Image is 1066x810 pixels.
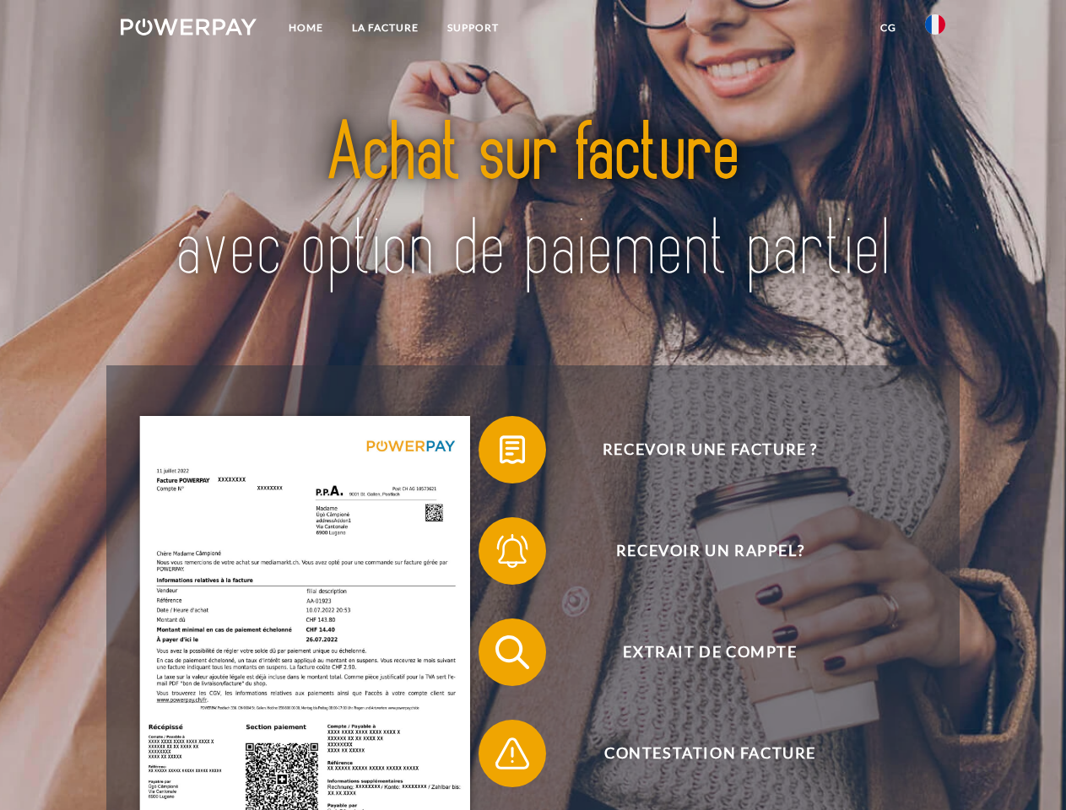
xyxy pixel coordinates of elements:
[479,618,917,686] button: Extrait de compte
[503,416,917,483] span: Recevoir une facture ?
[121,19,257,35] img: logo-powerpay-white.svg
[161,81,905,323] img: title-powerpay_fr.svg
[503,618,917,686] span: Extrait de compte
[433,13,513,43] a: Support
[491,429,533,471] img: qb_bill.svg
[338,13,433,43] a: LA FACTURE
[491,530,533,572] img: qb_bell.svg
[491,732,533,775] img: qb_warning.svg
[274,13,338,43] a: Home
[491,631,533,673] img: qb_search.svg
[479,517,917,585] button: Recevoir un rappel?
[925,14,945,35] img: fr
[866,13,911,43] a: CG
[503,517,917,585] span: Recevoir un rappel?
[503,720,917,787] span: Contestation Facture
[479,416,917,483] button: Recevoir une facture ?
[479,720,917,787] button: Contestation Facture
